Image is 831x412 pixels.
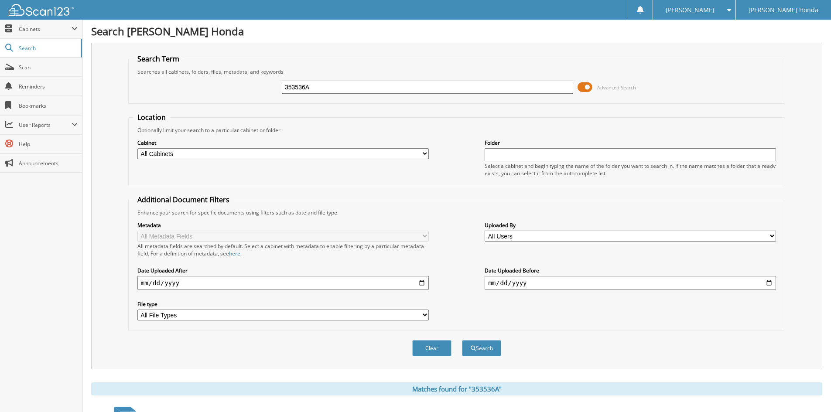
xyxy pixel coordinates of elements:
div: Select a cabinet and begin typing the name of the folder you want to search in. If the name match... [485,162,776,177]
span: Advanced Search [597,84,636,91]
label: Folder [485,139,776,146]
div: All metadata fields are searched by default. Select a cabinet with metadata to enable filtering b... [137,242,429,257]
label: Uploaded By [485,221,776,229]
div: Optionally limit your search to a particular cabinet or folder [133,126,780,134]
div: Searches all cabinets, folders, files, metadata, and keywords [133,68,780,75]
span: Bookmarks [19,102,78,109]
div: Enhance your search for specific documents using filters such as date and file type. [133,209,780,216]
legend: Additional Document Filters [133,195,234,204]
legend: Location [133,112,170,122]
span: Search [19,44,76,52]
label: Date Uploaded After [137,267,429,274]
div: Matches found for "353536A" [91,382,822,395]
label: Cabinet [137,139,429,146]
span: [PERSON_NAME] Honda [749,7,818,13]
label: Date Uploaded Before [485,267,776,274]
img: scan123-logo-white.svg [9,4,74,16]
input: start [137,276,429,290]
span: Announcements [19,160,78,167]
button: Search [462,340,501,356]
button: Clear [412,340,451,356]
legend: Search Term [133,54,184,64]
span: User Reports [19,121,72,129]
span: Help [19,140,78,148]
span: Reminders [19,83,78,90]
span: [PERSON_NAME] [666,7,715,13]
span: Scan [19,64,78,71]
h1: Search [PERSON_NAME] Honda [91,24,822,38]
input: end [485,276,776,290]
a: here [229,250,240,257]
label: File type [137,300,429,308]
label: Metadata [137,221,429,229]
span: Cabinets [19,25,72,33]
